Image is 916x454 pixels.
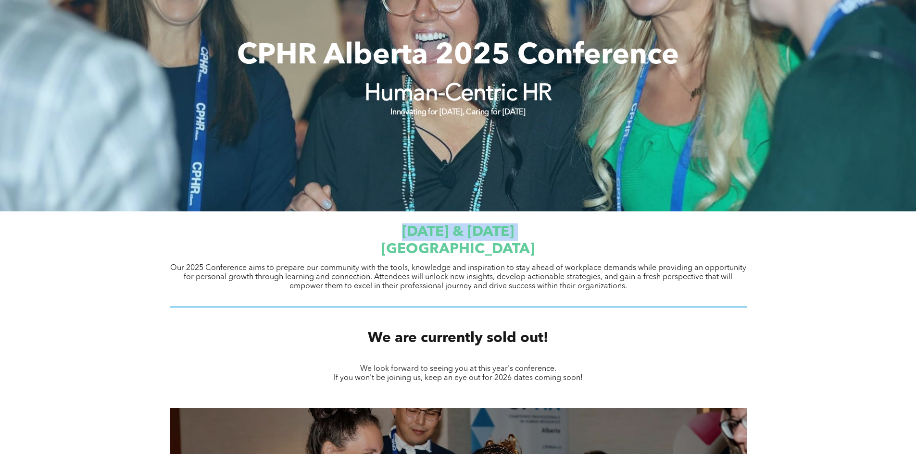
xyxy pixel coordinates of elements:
[381,242,535,257] span: [GEOGRAPHIC_DATA]
[360,365,556,373] span: We look forward to seeing you at this year's conference.
[364,83,552,106] strong: Human-Centric HR
[237,42,679,71] span: CPHR Alberta 2025 Conference
[368,331,549,345] span: We are currently sold out!
[170,264,746,290] span: Our 2025 Conference aims to prepare our community with the tools, knowledge and inspiration to st...
[334,374,583,382] span: If you won't be joining us, keep an eye out for 2026 dates coming soon!
[402,225,514,239] span: [DATE] & [DATE]
[390,109,525,116] strong: Innovating for [DATE], Caring for [DATE]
